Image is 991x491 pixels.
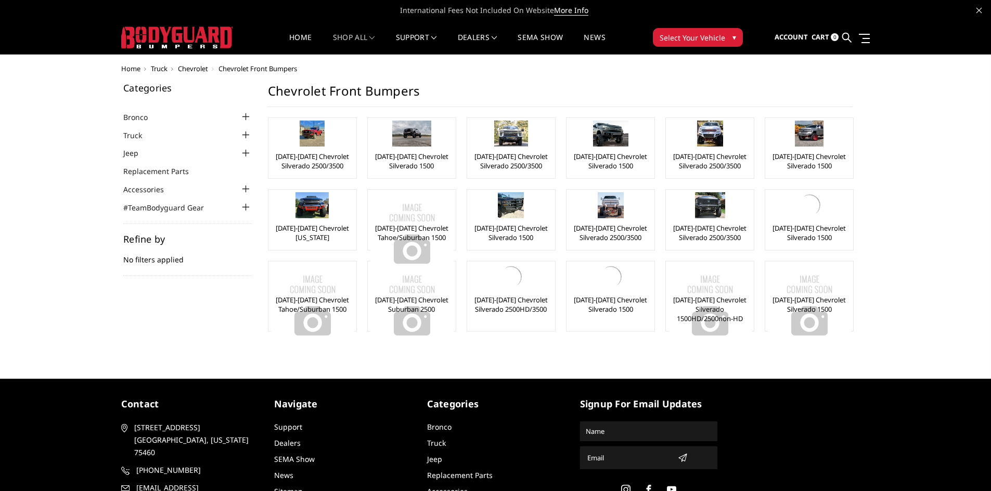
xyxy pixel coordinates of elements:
span: 0 [831,33,839,41]
a: [DATE]-[DATE] Chevrolet Tahoe/Suburban 1500 [370,223,453,242]
h5: Navigate [274,397,411,411]
a: [DATE]-[DATE] Chevrolet Silverado 1500 [370,152,453,170]
a: [DATE]-[DATE] Chevrolet Silverado 2500/3500 [668,223,751,242]
a: [DATE]-[DATE] Chevrolet Silverado 2500/3500 [668,152,751,170]
a: [DATE]-[DATE] Chevrolet Silverado 2500/3500 [470,152,552,170]
a: Accessories [123,184,177,195]
h1: Chevrolet Front Bumpers [268,83,853,107]
a: No Image [768,264,851,290]
a: News [274,470,293,480]
a: Replacement Parts [427,470,493,480]
a: More Info [554,5,588,16]
span: Chevrolet Front Bumpers [218,64,297,73]
img: No Image [768,264,851,347]
img: No Image [370,192,454,275]
a: Support [396,34,437,54]
h5: signup for email updates [580,397,717,411]
span: [PHONE_NUMBER] [136,464,257,476]
a: [DATE]-[DATE] Chevrolet Silverado 2500HD/3500 [470,295,552,314]
a: [DATE]-[DATE] Chevrolet Silverado 1500 [768,223,851,242]
span: Select Your Vehicle [660,32,725,43]
span: Cart [812,32,829,42]
input: Name [582,423,716,440]
a: [DATE]-[DATE] Chevrolet Silverado 1500 [569,295,652,314]
a: Bronco [427,422,452,432]
button: Select Your Vehicle [653,28,743,47]
a: Support [274,422,302,432]
a: Dealers [274,438,301,448]
a: Truck [427,438,446,448]
a: Account [775,23,808,51]
a: Jeep [427,454,442,464]
a: Truck [151,64,168,73]
a: [PHONE_NUMBER] [121,464,259,476]
h5: Categories [427,397,564,411]
div: No filters applied [123,234,252,276]
h5: contact [121,397,259,411]
a: [DATE]-[DATE] Chevrolet [US_STATE] [271,223,354,242]
span: Account [775,32,808,42]
a: [DATE]-[DATE] Chevrolet Suburban 2500 [370,295,453,314]
a: Home [121,64,140,73]
a: SEMA Show [274,454,315,464]
a: SEMA Show [518,34,563,54]
a: #TeamBodyguard Gear [123,202,217,213]
a: Home [289,34,312,54]
img: No Image [668,264,752,347]
a: No Image [271,264,354,290]
a: [DATE]-[DATE] Chevrolet Silverado 2500/3500 [569,223,652,242]
a: No Image [370,264,453,290]
img: No Image [271,264,354,347]
img: No Image [370,264,454,347]
a: No Image [668,264,751,290]
a: Truck [123,130,155,141]
a: [DATE]-[DATE] Chevrolet Silverado 1500 [768,152,851,170]
h5: Refine by [123,234,252,244]
a: Chevrolet [178,64,208,73]
a: [DATE]-[DATE] Chevrolet Silverado 1500 [768,295,851,314]
a: No Image [370,192,453,218]
a: News [584,34,605,54]
a: shop all [333,34,375,54]
span: [STREET_ADDRESS] [GEOGRAPHIC_DATA], [US_STATE] 75460 [134,421,255,459]
a: Cart 0 [812,23,839,51]
a: Jeep [123,148,151,158]
a: Replacement Parts [123,166,202,177]
img: BODYGUARD BUMPERS [121,26,233,48]
a: [DATE]-[DATE] Chevrolet Silverado 1500 [569,152,652,170]
a: [DATE]-[DATE] Chevrolet Silverado 1500HD/2500non-HD [668,295,751,323]
h5: Categories [123,83,252,92]
a: Bronco [123,112,161,123]
input: Email [583,449,674,466]
a: [DATE]-[DATE] Chevrolet Tahoe/Suburban 1500 [271,295,354,314]
a: [DATE]-[DATE] Chevrolet Silverado 2500/3500 [271,152,354,170]
a: [DATE]-[DATE] Chevrolet Silverado 1500 [470,223,552,242]
span: ▾ [732,32,736,43]
a: Dealers [458,34,497,54]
